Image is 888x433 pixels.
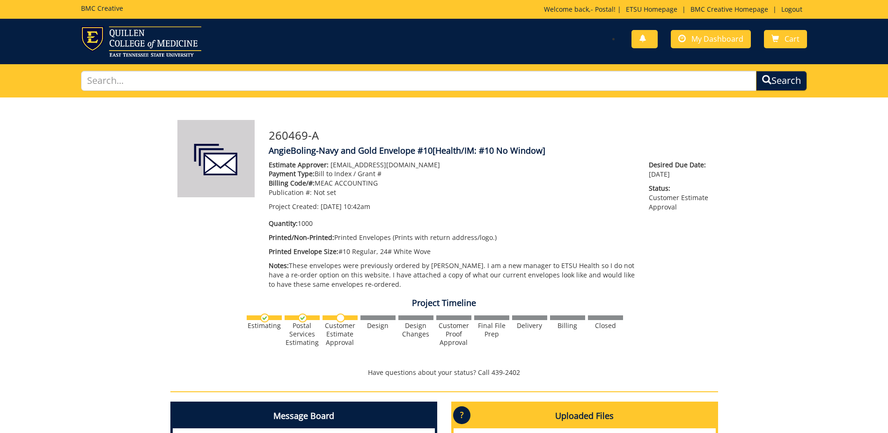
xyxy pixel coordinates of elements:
h4: Message Board [173,404,435,428]
div: Postal Services Estimating [285,321,320,347]
a: - Postal [591,5,614,14]
a: Cart [764,30,807,48]
a: My Dashboard [671,30,751,48]
h4: Project Timeline [170,299,718,308]
div: Closed [588,321,623,330]
span: Desired Due Date: [649,160,711,170]
span: Billing Code/#: [269,179,315,187]
p: 1000 [269,219,635,228]
img: checkmark [260,314,269,322]
div: Customer Estimate Approval [323,321,358,347]
p: ? [453,406,470,424]
h4: Uploaded Files [454,404,716,428]
span: Printed Envelope Size: [269,247,338,256]
span: Printed/Non-Printed: [269,233,334,242]
p: [DATE] [649,160,711,179]
span: Publication #: [269,188,312,197]
p: Printed Envelopes (Prints with return address/logo.) [269,233,635,242]
p: [EMAIL_ADDRESS][DOMAIN_NAME] [269,160,635,170]
span: Project Created: [269,202,319,211]
img: ETSU logo [81,26,201,57]
img: Product featured image [177,120,255,197]
div: Estimating [247,321,282,330]
p: Have questions about your status? Call 439-2402 [170,368,718,377]
span: My Dashboard [691,34,743,44]
img: no [336,314,345,322]
a: ETSU Homepage [621,5,682,14]
div: Final File Prep [474,321,509,338]
p: Customer Estimate Approval [649,184,711,212]
h4: AngieBoling-Navy and Gold Envelope #10 [269,146,711,156]
p: These envelopes were previously ordered by [PERSON_NAME]. I am a new manager to ETSU Health so I ... [269,261,635,289]
p: #10 Regular, 24# White Wove [269,247,635,256]
span: Payment Type: [269,169,315,178]
button: Search [756,71,807,91]
p: Bill to Index / Grant # [269,169,635,179]
div: Design Changes [398,321,433,338]
span: Estimate Approver: [269,160,329,169]
span: Not set [314,188,336,197]
div: Customer Proof Approval [436,321,471,347]
p: MEAC ACCOUNTING [269,179,635,188]
span: [DATE] 10:42am [321,202,370,211]
span: [Health/IM: #10 No Window] [433,145,545,156]
div: Delivery [512,321,547,330]
img: checkmark [298,314,307,322]
a: Logout [777,5,807,14]
p: Welcome back, ! | | | [544,5,807,14]
span: Cart [785,34,800,44]
div: Design [360,321,396,330]
a: BMC Creative Homepage [686,5,773,14]
span: Status: [649,184,711,193]
h5: BMC Creative [81,5,123,12]
span: Notes: [269,261,289,270]
div: Billing [550,321,585,330]
h3: 260469-A [269,129,711,142]
span: Quantity: [269,219,298,228]
input: Search... [81,71,756,91]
